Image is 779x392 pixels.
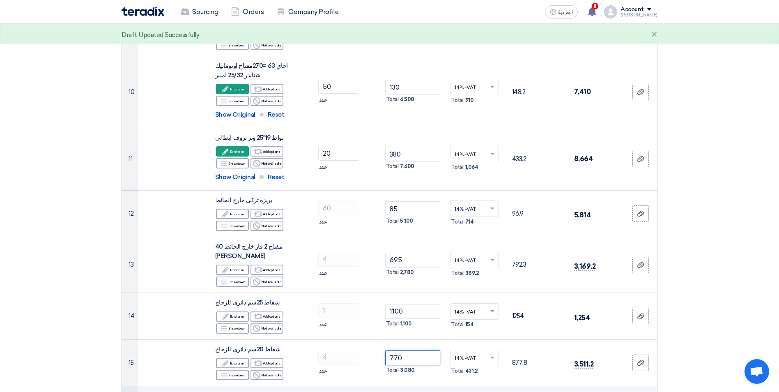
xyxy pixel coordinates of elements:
div: Edit item [216,358,249,368]
div: Not available [250,158,283,168]
span: Total [386,268,399,277]
span: 389.2 [465,269,479,277]
div: Breakdown [216,370,249,380]
span: Total [386,217,399,225]
span: عدد [319,321,327,329]
input: RFQ_STEP1.ITEMS.2.AMOUNT_TITLE [318,146,359,161]
span: 7,600 [400,162,414,171]
span: 910 [465,96,474,104]
span: 3,169.2 [574,262,596,271]
span: بريزه تركى خارج الحائط [215,196,272,204]
div: Breakdown [216,40,249,50]
td: 14 [122,293,138,340]
div: Breakdown [216,277,249,287]
div: Not available [250,370,283,380]
input: RFQ_STEP1.ITEMS.2.AMOUNT_TITLE [318,350,359,364]
div: Breakdown [216,221,249,231]
span: Reset [268,173,285,182]
span: Total [451,321,464,329]
div: Not available [250,221,283,231]
span: 1,100 [400,320,412,328]
span: شفاط 25سم دائرى للزجاج [215,299,280,306]
span: Reset [268,110,285,120]
div: احاي 63 =270مفتاح اوتوماتيك شنايدر 25/32 امبير [215,61,305,80]
a: Company Profile [270,3,345,21]
span: 3,511.2 [574,360,594,369]
div: Breakdown [216,158,249,168]
div: Not available [250,277,283,287]
input: Unit Price [385,147,441,161]
div: Add options [250,84,283,94]
input: Unit Price [385,201,441,216]
div: Not available [250,96,283,106]
ng-select: VAT [450,350,499,366]
div: Account [620,6,644,13]
div: × [651,30,657,40]
span: Show Original [215,110,255,120]
td: 433.2 [506,128,568,190]
td: 15 [122,339,138,386]
span: 1,254 [574,314,590,322]
td: 13 [122,237,138,293]
td: 877.8 [506,339,568,386]
div: Add options [250,265,283,275]
input: Unit Price [385,350,441,365]
span: عدد [319,367,327,375]
input: RFQ_STEP1.ITEMS.2.AMOUNT_TITLE [318,252,359,267]
span: مفتاح 2 فاز خارج الحائط 40 [PERSON_NAME] [215,243,283,260]
input: RFQ_STEP1.ITEMS.2.AMOUNT_TITLE [318,201,359,215]
input: Unit Price [385,253,441,267]
div: Open chat [745,359,769,384]
td: 1254 [506,293,568,340]
td: 11 [122,128,138,190]
span: Total [451,218,464,226]
span: 8,664 [574,154,593,163]
span: عدد [319,96,327,104]
div: Breakdown [216,323,249,334]
input: RFQ_STEP1.ITEMS.2.AMOUNT_TITLE [318,303,359,318]
span: 431.2 [465,367,478,375]
ng-select: VAT [450,201,499,217]
span: Total [386,95,399,104]
div: Not available [250,40,283,50]
button: العربية [545,5,578,18]
div: Add options [250,209,283,219]
div: Add options [250,146,283,157]
span: عدد [319,218,327,226]
span: Total [386,320,399,328]
span: 154 [465,321,474,329]
span: Total [451,367,464,375]
ng-select: VAT [450,79,499,95]
img: Teradix logo [122,7,164,16]
div: بواط 19*25 وتر بروف ايطالي [215,133,305,143]
div: Edit item [216,311,249,322]
input: RFQ_STEP1.ITEMS.2.AMOUNT_TITLE [318,79,359,94]
span: Show Original [215,173,255,182]
span: Total [451,269,464,277]
span: Total [451,96,464,104]
td: 792.3 [506,237,568,293]
td: 10 [122,56,138,128]
span: 7,410 [574,88,591,96]
span: شفاط 20سم دائرى للزجاج [215,346,280,353]
span: عدد [319,163,327,171]
span: عدد [319,269,327,277]
span: Total [451,163,464,171]
span: 8 [592,3,598,9]
ng-select: VAT [450,146,499,162]
span: 6,500 [400,95,414,104]
div: Not available [250,323,283,334]
img: profile_test.png [604,5,617,18]
td: 12 [122,190,138,237]
a: Orders [225,3,270,21]
div: Draft Updated Successfully [122,30,200,40]
div: Edit item [216,209,249,219]
div: Add options [250,311,283,322]
div: Breakdown [216,96,249,106]
div: Edit item [216,84,249,94]
div: Edit item [216,146,249,157]
span: 5,814 [574,211,591,219]
input: Unit Price [385,80,441,95]
ng-select: VAT [450,303,499,320]
span: Total [386,162,399,171]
